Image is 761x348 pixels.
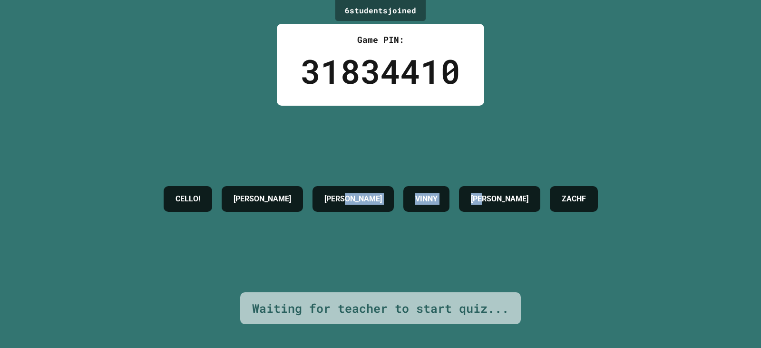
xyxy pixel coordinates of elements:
div: Game PIN: [301,33,460,46]
h4: VINNY [415,193,438,205]
h4: [PERSON_NAME] [234,193,291,205]
h4: [PERSON_NAME] [324,193,382,205]
h4: [PERSON_NAME] [471,193,528,205]
div: Waiting for teacher to start quiz... [252,299,509,318]
h4: ZACHF [562,193,586,205]
h4: CELLO! [176,193,200,205]
div: 31834410 [301,46,460,96]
